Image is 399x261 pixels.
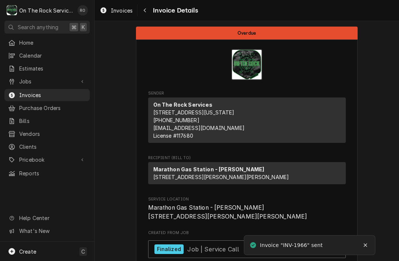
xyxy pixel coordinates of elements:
button: Search anything⌘K [4,21,90,34]
div: Recipient (Bill To) [148,162,346,187]
span: K [82,23,85,31]
a: Clients [4,141,90,153]
span: Home [19,39,86,47]
div: Invoice Sender [148,90,346,146]
a: Go to Pricebook [4,154,90,166]
span: Service Location [148,203,346,221]
a: Home [4,37,90,49]
a: [PHONE_NUMBER] [153,117,199,123]
span: Invoices [19,91,86,99]
a: Estimates [4,62,90,75]
span: Sender [148,90,346,96]
span: ⌘ [71,23,76,31]
span: Job | Service Call [187,245,239,253]
a: Go to Jobs [4,75,90,87]
span: C [81,248,85,255]
span: Help Center [19,214,85,222]
span: Reports [19,169,86,177]
div: On The Rock Services's Avatar [7,5,17,16]
div: On The Rock Services [19,7,74,14]
span: Create [19,248,36,255]
a: Invoices [4,89,90,101]
div: Sender [148,97,346,146]
div: Finalized [154,244,184,254]
button: Navigate back [139,4,151,16]
span: Search anything [18,23,58,31]
a: Vendors [4,128,90,140]
strong: On The Rock Services [153,102,212,108]
a: Bills [4,115,90,127]
span: Marathon Gas Station - [PERSON_NAME] [STREET_ADDRESS][PERSON_NAME][PERSON_NAME] [148,204,307,220]
a: [EMAIL_ADDRESS][DOMAIN_NAME] [153,125,245,131]
img: Logo [231,49,262,80]
span: Pricebook [19,156,75,164]
div: Service Location [148,196,346,221]
a: Reports [4,167,90,179]
span: Clients [19,143,86,151]
span: Estimates [19,65,86,72]
div: Invoice Recipient [148,155,346,188]
div: O [7,5,17,16]
span: Overdue [238,31,256,35]
div: Invoice "INV-1966" sent [260,241,324,249]
a: Calendar [4,49,90,62]
span: Recipient (Bill To) [148,155,346,161]
span: Jobs [19,78,75,85]
a: Purchase Orders [4,102,90,114]
span: Vendors [19,130,86,138]
a: Go to What's New [4,225,90,237]
span: License # 117680 [153,133,193,139]
span: Purchase Orders [19,104,86,112]
strong: Marathon Gas Station - [PERSON_NAME] [153,166,265,172]
a: View Job [148,240,346,258]
span: What's New [19,227,85,235]
span: Invoice Details [151,6,198,16]
div: Recipient (Bill To) [148,162,346,184]
div: Sender [148,97,346,143]
div: RO [78,5,88,16]
span: Bills [19,117,86,125]
span: [STREET_ADDRESS][PERSON_NAME][PERSON_NAME] [153,174,289,180]
span: Service Location [148,196,346,202]
div: Status [136,27,358,40]
div: Rich Ortega's Avatar [78,5,88,16]
a: Go to Help Center [4,212,90,224]
span: [STREET_ADDRESS][US_STATE] [153,109,235,116]
a: Invoices [97,4,136,17]
span: Created From Job [148,230,346,236]
span: Invoices [111,7,133,14]
span: Calendar [19,52,86,59]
